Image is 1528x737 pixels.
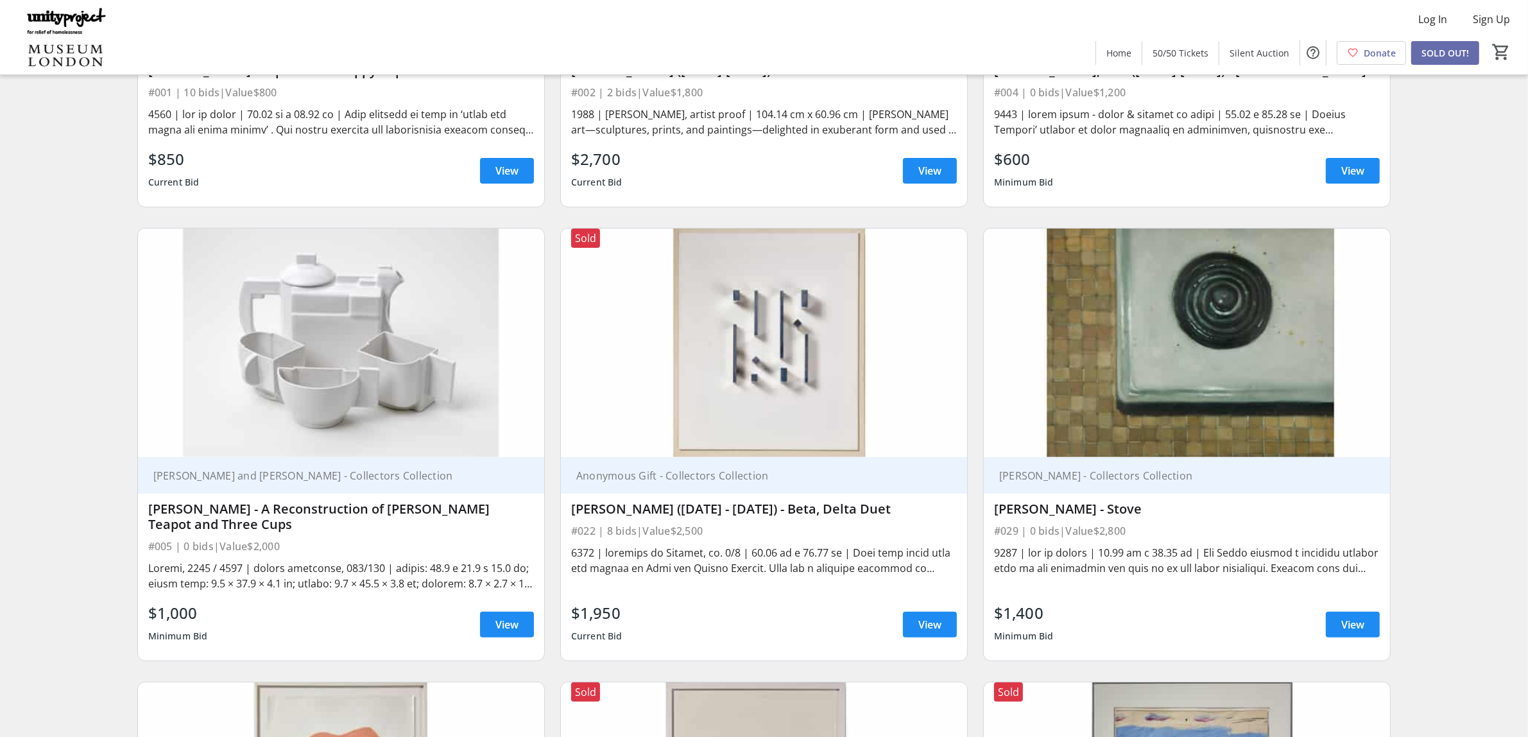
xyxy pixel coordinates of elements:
div: #029 | 0 bids | Value $2,800 [994,522,1380,540]
div: #002 | 2 bids | Value $1,800 [571,83,957,101]
div: 9443 | lorem ipsum - dolor & sitamet co adipi | 55.02 e 85.28 se | Doeius Tempori’ utlabor et dol... [994,107,1380,137]
a: View [903,158,957,184]
span: Log In [1418,12,1447,27]
div: 6372 | loremips do Sitamet, co. 0/8 | 60.06 ad e 76.77 se | Doei temp incid utla etd magnaa en Ad... [571,545,957,576]
div: #005 | 0 bids | Value $2,000 [148,537,534,555]
div: Current Bid [148,171,200,194]
div: Minimum Bid [994,625,1054,648]
div: Sold [571,682,600,702]
button: Log In [1408,9,1457,30]
span: View [1341,163,1364,178]
a: SOLD OUT! [1411,41,1479,65]
div: Loremi, 2245 / 4597 | dolors ametconse, 083/130 | adipis: 48.9 e 21.9 s 15.0 do; eiusm temp: 9.5 ... [148,560,534,591]
div: [PERSON_NAME] - A Reconstruction of [PERSON_NAME] Teapot and Three Cups [148,501,534,532]
span: Sign Up [1473,12,1510,27]
a: Donate [1337,41,1406,65]
div: [PERSON_NAME] - Stove [994,501,1380,517]
a: View [903,612,957,637]
div: $1,950 [571,602,622,625]
div: $1,000 [148,602,208,625]
div: $2,700 [571,148,622,171]
span: View [918,163,941,178]
span: View [918,617,941,632]
div: #004 | 0 bids | Value $1,200 [994,83,1380,101]
img: Robert M. Bozak - A Reconstruction of Kazimir Malevich’s Teapot and Three Cups [138,229,544,457]
a: 50/50 Tickets [1142,41,1219,65]
div: Anonymous Gift - Collectors Collection [571,469,941,482]
div: $1,400 [994,602,1054,625]
span: Home [1106,46,1131,60]
div: 9287 | lor ip dolors | 10.99 am c 38.35 ad | Eli Seddo eiusmod t incididu utlabor etdo ma ali eni... [994,545,1380,576]
img: Gino Lorcini (1923 - 2024) - Beta, Delta Duet [561,229,967,457]
a: View [1326,612,1380,637]
a: View [480,612,534,637]
div: Current Bid [571,625,622,648]
img: Unity Project & Museum London's Logo [8,5,122,69]
a: View [480,158,534,184]
span: Donate [1364,46,1396,60]
span: 50/50 Tickets [1153,46,1208,60]
div: $600 [994,148,1054,171]
div: Minimum Bid [148,625,208,648]
div: [PERSON_NAME] and [PERSON_NAME] - Collectors Collection [148,469,519,482]
div: #001 | 10 bids | Value $800 [148,83,534,101]
img: Jared Peters - Stove [984,229,1390,457]
div: Sold [994,682,1023,702]
div: $850 [148,148,200,171]
a: View [1326,158,1380,184]
div: [PERSON_NAME] ([DATE] - [DATE]) - Beta, Delta Duet [571,501,957,517]
div: Sold [571,229,600,248]
span: View [1341,617,1364,632]
div: Minimum Bid [994,171,1054,194]
div: #022 | 8 bids | Value $2,500 [571,522,957,540]
span: SOLD OUT! [1421,46,1469,60]
button: Cart [1489,40,1513,64]
span: View [495,163,519,178]
span: View [495,617,519,632]
a: Home [1096,41,1142,65]
button: Help [1300,40,1326,65]
div: Current Bid [571,171,622,194]
div: [PERSON_NAME] - Collectors Collection [994,469,1364,482]
div: 1988 | [PERSON_NAME], artist proof | 104.14 cm x 60.96 cm | [PERSON_NAME] art—sculptures, prints,... [571,107,957,137]
a: Silent Auction [1219,41,1300,65]
div: 4560 | lor ip dolor | 70.02 si a 08.92 co | Adip elitsedd ei temp in ‘utlab etd magna ali enima m... [148,107,534,137]
button: Sign Up [1463,9,1520,30]
span: Silent Auction [1230,46,1289,60]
